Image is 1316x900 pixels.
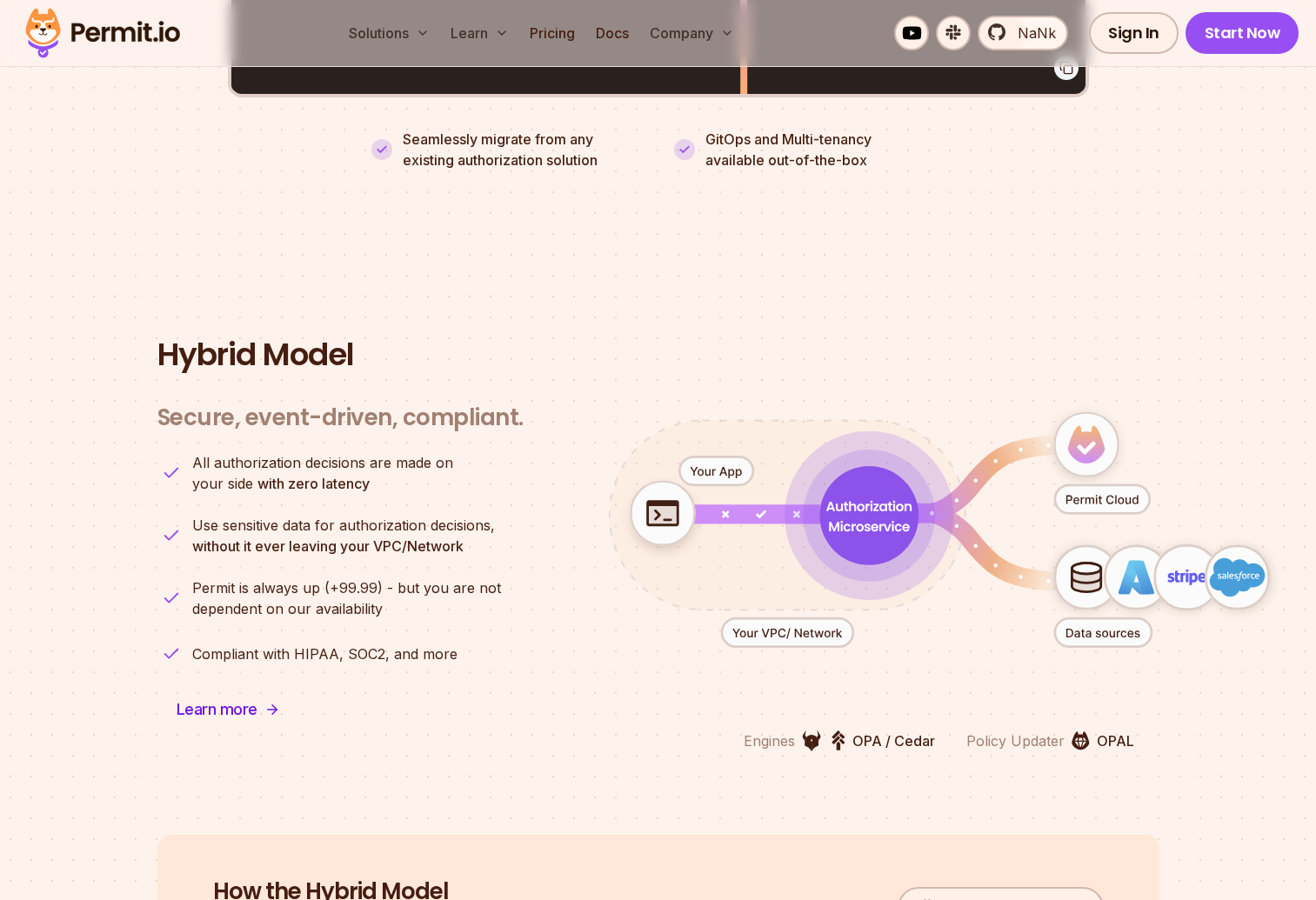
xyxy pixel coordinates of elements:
[589,16,636,50] a: Docs
[342,16,437,50] button: Solutions
[1089,12,1179,54] a: Sign In
[1097,730,1134,751] p: OPAL
[978,16,1068,50] a: NaNk
[157,689,299,730] a: Learn more
[17,3,188,63] img: Permit logo
[744,730,795,751] p: Engines
[1186,12,1299,54] a: Start Now
[192,643,458,664] p: Compliant with HIPAA, SOC2, and more
[192,452,453,473] span: All authorization decisions are made on
[1007,23,1056,43] span: NaNk
[257,475,370,492] strong: with zero latency
[192,577,501,619] p: dependent on our availability
[966,730,1065,751] p: Policy Updater
[643,16,741,50] button: Company
[852,730,935,751] p: OPA / Cedar
[192,452,453,494] p: your side
[705,129,872,170] p: GitOps and Multi-tenancy available out-of-the-box
[192,515,495,536] span: Use sensitive data for authorization decisions,
[192,537,464,555] strong: without it ever leaving your VPC/Network
[403,129,643,170] p: Seamlessly migrate from any existing authorization solution
[157,403,524,432] h3: Secure, event-driven, compliant.
[523,16,582,50] a: Pricing
[157,337,1159,372] h2: Hybrid Model
[177,697,257,722] span: Learn more
[192,577,501,598] span: Permit is always up (+99.99) - but you are not
[444,16,516,50] button: Learn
